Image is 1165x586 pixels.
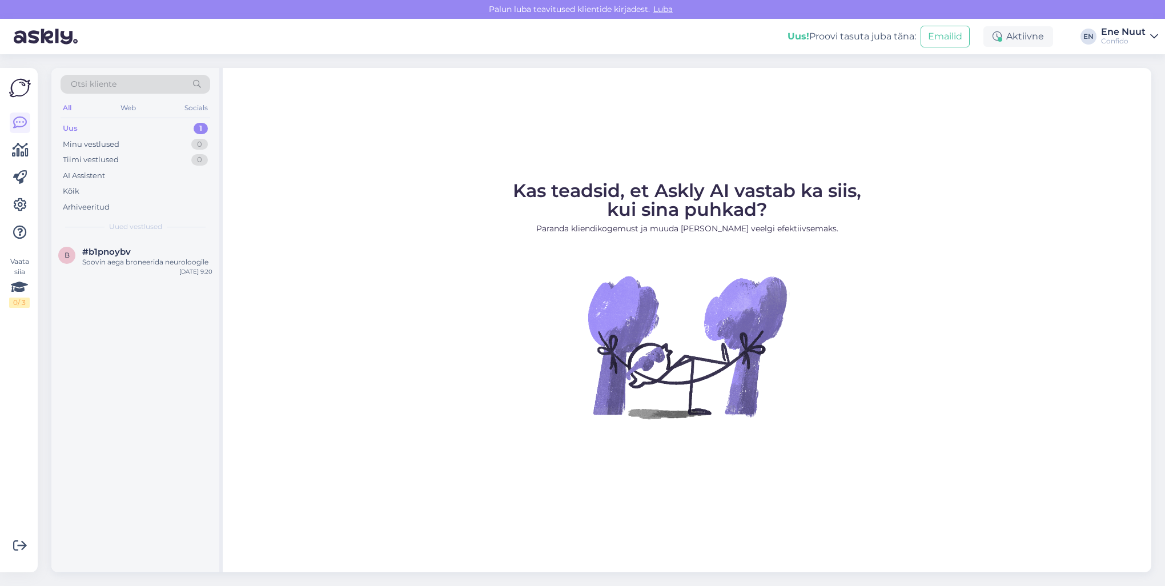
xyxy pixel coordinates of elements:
[513,223,861,235] p: Paranda kliendikogemust ja muuda [PERSON_NAME] veelgi efektiivsemaks.
[63,186,79,197] div: Kõik
[9,298,30,308] div: 0 / 3
[191,154,208,166] div: 0
[63,202,110,213] div: Arhiveeritud
[9,77,31,99] img: Askly Logo
[63,123,78,134] div: Uus
[513,179,861,220] span: Kas teadsid, et Askly AI vastab ka siis, kui sina puhkad?
[82,257,212,267] div: Soovin aega broneerida neuroloogile
[191,139,208,150] div: 0
[1101,37,1146,46] div: Confido
[118,101,138,115] div: Web
[1101,27,1146,37] div: Ene Nuut
[82,247,131,257] span: #b1pnoybv
[65,251,70,259] span: b
[788,31,809,42] b: Uus!
[71,78,116,90] span: Otsi kliente
[194,123,208,134] div: 1
[788,30,916,43] div: Proovi tasuta juba täna:
[650,4,676,14] span: Luba
[63,154,119,166] div: Tiimi vestlused
[1080,29,1096,45] div: EN
[109,222,162,232] span: Uued vestlused
[182,101,210,115] div: Socials
[9,256,30,308] div: Vaata siia
[63,170,105,182] div: AI Assistent
[1101,27,1158,46] a: Ene NuutConfido
[921,26,970,47] button: Emailid
[179,267,212,276] div: [DATE] 9:20
[61,101,74,115] div: All
[983,26,1053,47] div: Aktiivne
[584,244,790,449] img: No Chat active
[63,139,119,150] div: Minu vestlused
